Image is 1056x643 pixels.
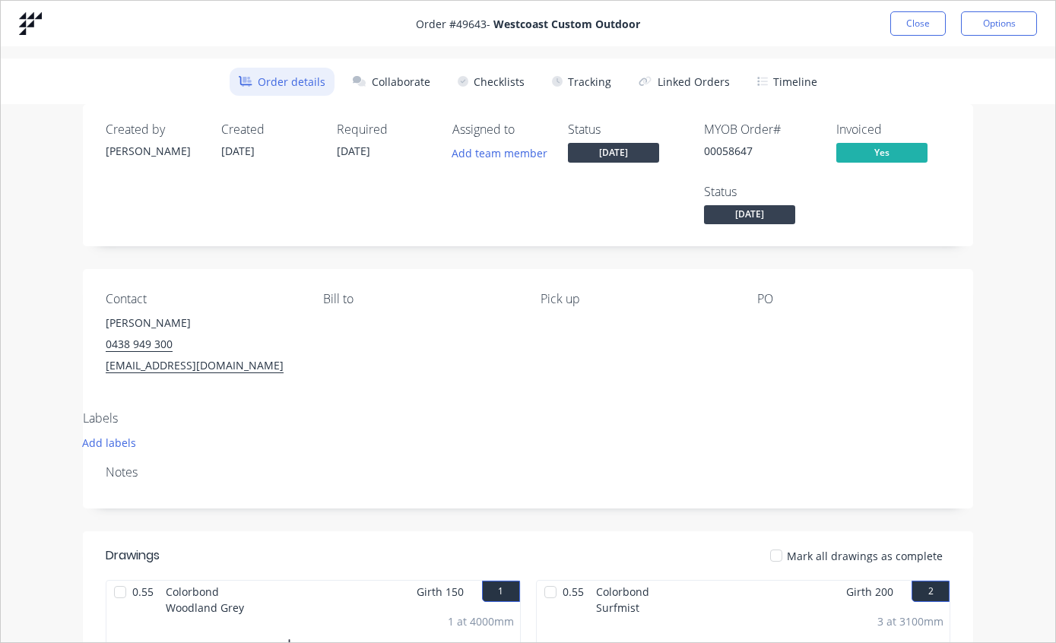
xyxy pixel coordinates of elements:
button: Add team member [444,143,556,163]
button: 1 [482,581,520,602]
span: Mark all drawings as complete [787,548,943,564]
div: [PERSON_NAME] [106,143,197,159]
div: Status [568,122,659,137]
div: [PERSON_NAME]0438 949 300[EMAIL_ADDRESS][DOMAIN_NAME] [106,312,299,376]
button: Linked Orders [629,68,739,96]
button: Timeline [748,68,826,96]
div: [PERSON_NAME] [106,312,299,334]
span: Girth 200 [846,581,893,603]
div: Required [337,122,428,137]
button: Add labels [75,432,144,453]
span: 0.55 [557,581,590,607]
div: 3 at 3100mm [877,613,943,629]
div: Assigned to [452,122,544,137]
span: Yes [836,143,928,162]
span: Girth 150 [417,581,464,603]
div: Bill to [323,292,516,306]
button: Order details [230,68,335,96]
div: Labels [83,411,440,426]
button: Close [890,11,946,36]
div: PO [757,292,950,306]
button: Options [961,11,1037,36]
div: 00058647 [704,143,818,159]
img: Factory [19,12,42,35]
div: Contact [106,292,299,306]
div: Created [221,122,312,137]
span: [DATE] [221,144,255,158]
button: Collaborate [344,68,439,96]
span: 0.55 [126,581,160,607]
span: Colorbond Woodland Grey [160,581,266,607]
div: Drawings [106,546,160,565]
button: Checklists [449,68,534,96]
div: MYOB Order # [704,122,818,137]
span: Order # 49643 - [416,16,640,32]
strong: Westcoast Custom Outdoor [493,17,640,31]
div: Created by [106,122,197,137]
div: Status [704,185,818,199]
span: [DATE] [337,144,370,158]
button: 2 [912,581,950,602]
button: [DATE] [704,205,795,228]
span: [DATE] [568,143,659,162]
div: Pick up [541,292,734,306]
div: Invoiced [836,122,950,137]
div: 1 at 4000mm [448,613,514,629]
span: [DATE] [704,205,795,224]
div: Notes [106,465,950,480]
button: [DATE] [568,143,659,166]
button: Tracking [543,68,620,96]
span: Colorbond Surfmist [590,581,696,607]
button: Add team member [452,143,556,163]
